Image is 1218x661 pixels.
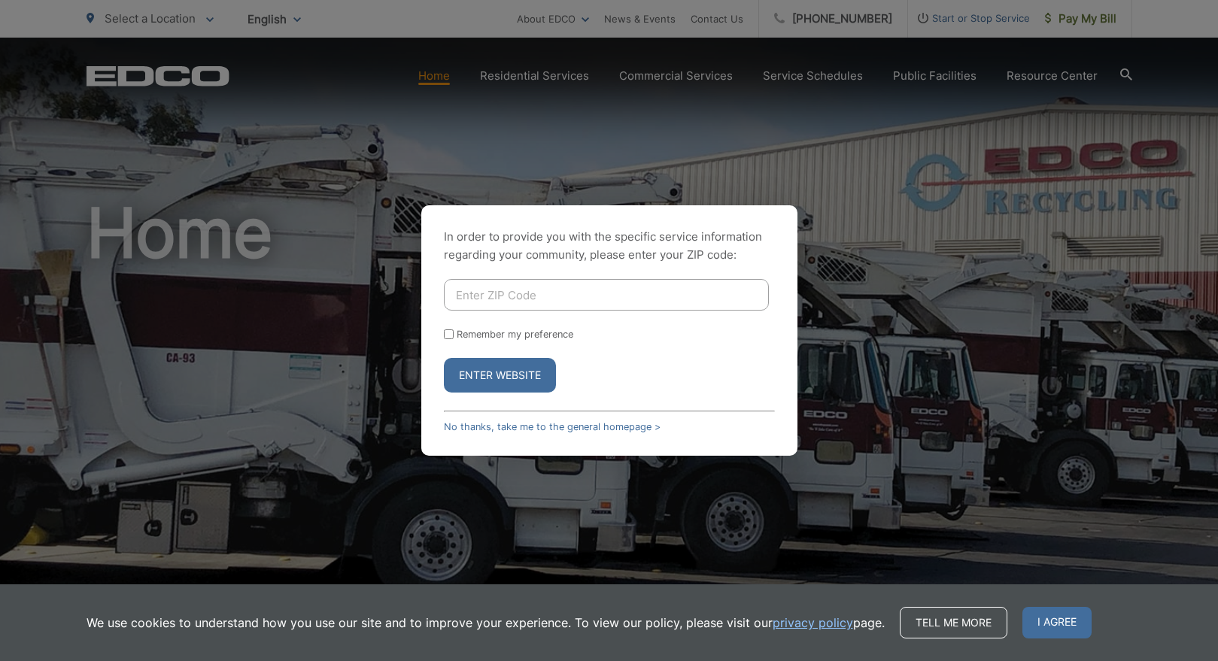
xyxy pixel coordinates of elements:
[444,279,769,311] input: Enter ZIP Code
[773,614,853,632] a: privacy policy
[444,358,556,393] button: Enter Website
[87,614,885,632] p: We use cookies to understand how you use our site and to improve your experience. To view our pol...
[457,329,573,340] label: Remember my preference
[444,228,775,264] p: In order to provide you with the specific service information regarding your community, please en...
[1022,607,1092,638] span: I agree
[900,607,1007,638] a: Tell me more
[444,421,661,432] a: No thanks, take me to the general homepage >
